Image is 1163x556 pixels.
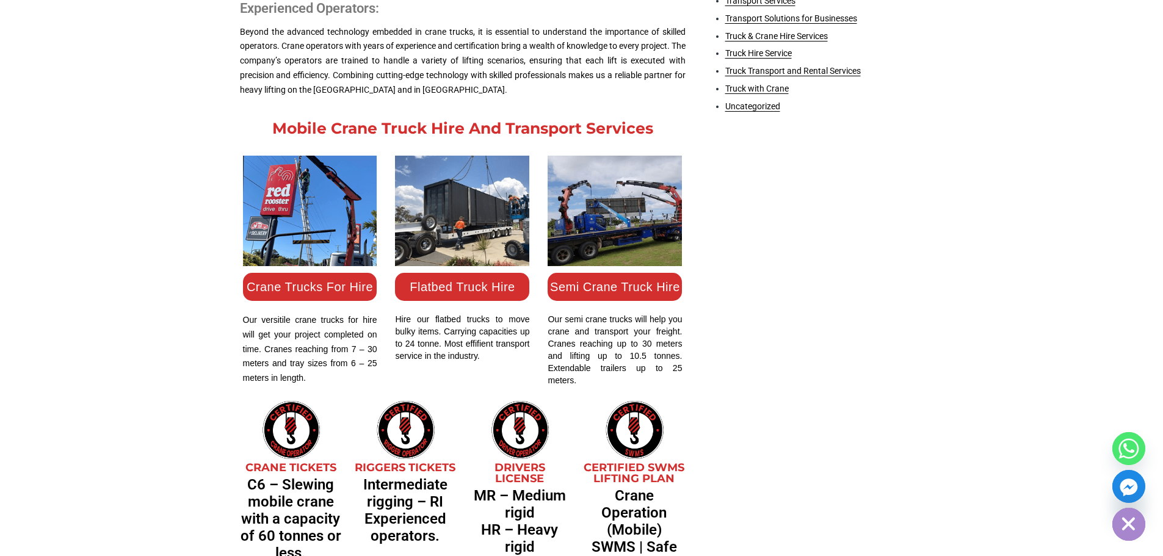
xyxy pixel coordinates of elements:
[240,25,686,98] p: Beyond the advanced technology embedded in crane trucks, it is essential to understand the import...
[355,461,455,474] a: RIGGERS TICKETS
[725,48,792,58] a: Truck Hire Service
[584,461,684,485] a: Certified SWMS Lifting Plan
[410,280,515,294] a: Flatbed Truck Hire
[243,313,377,386] p: Our versitile crane trucks for hire will get your project completed on time. Cranes reaching from...
[240,401,342,459] img: How Crane Truck Hire Can Improve Speed and Efficiency of a Construction Project
[548,313,682,386] div: Our semi crane trucks will help you crane and transport your freight. Cranes reaching up to 30 me...
[725,31,828,41] a: Truck & Crane Hire Services
[1112,470,1145,503] a: Facebook_Messenger
[395,156,529,266] img: truck hire
[725,101,780,111] a: Uncategorized
[725,13,857,23] a: Transport Solutions for Businesses
[469,401,571,459] img: How Crane Truck Hire Can Improve Speed and Efficiency Of A Construction Project
[495,461,545,485] a: DRIVERS LICENSE
[354,476,457,544] h4: Intermediate rigging – RI Experienced operators.
[583,401,686,459] img: truck transport
[243,156,377,266] img: Truck Transport I Crane Trucking Company Brisbane
[725,66,861,76] a: Truck Transport and Rental Services
[354,401,457,459] img: How Crane Truck Hire Can Improve Speed and Efficiency of a Construction Project
[247,280,373,294] a: Crane Trucks For Hire
[245,461,336,474] a: CRANE TICKETS
[725,84,789,93] a: Truck with Crane
[240,1,379,16] strong: Experienced Operators:
[240,119,686,137] h2: Mobile Crane Truck Hire And Transport Services
[395,313,529,362] div: Hire our flatbed trucks to move bulky items. Carrying capacities up to 24 tonne. Most effifient t...
[550,280,680,294] a: Semi Crane Truck Hire
[1112,432,1145,465] a: Whatsapp
[548,156,682,266] img: Crane Hire I Crane Truck Hire Ipswich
